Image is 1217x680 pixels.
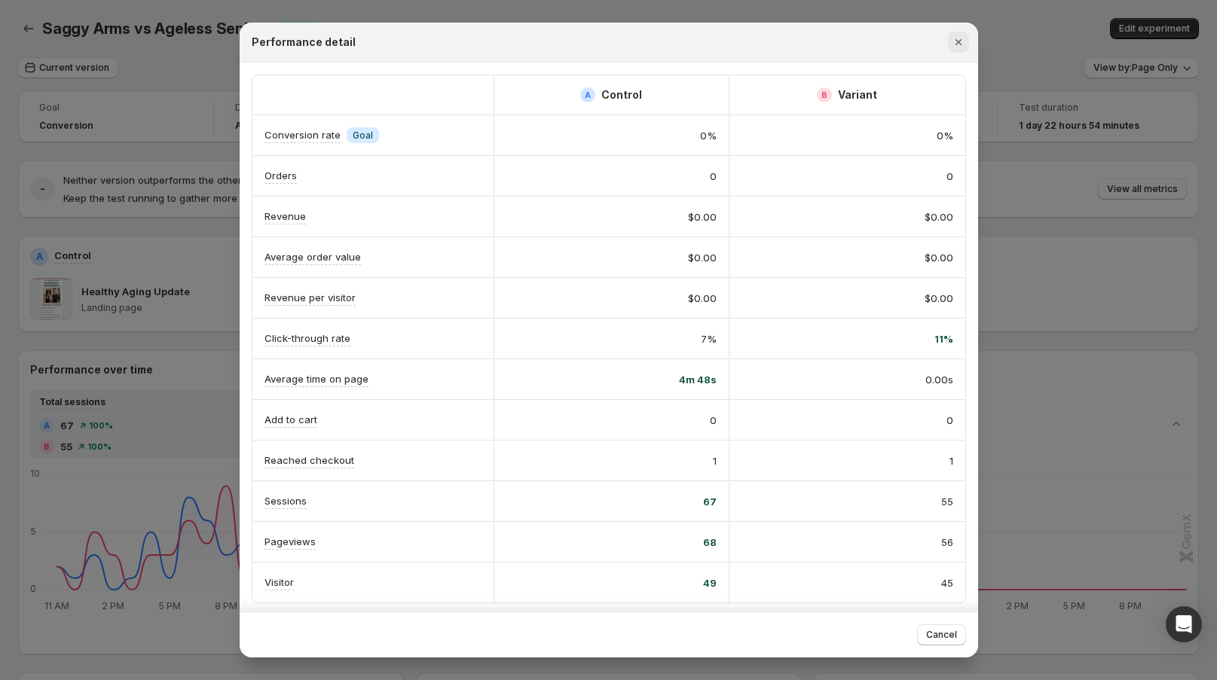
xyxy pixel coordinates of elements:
[703,535,717,550] span: 68
[585,90,591,99] h2: A
[925,209,953,224] span: $0.00
[264,493,307,508] p: Sessions
[688,209,717,224] span: $0.00
[700,128,717,143] span: 0%
[701,331,717,346] span: 7%
[925,372,953,387] span: 0.00s
[934,331,953,346] span: 11%
[925,250,953,265] span: $0.00
[925,291,953,306] span: $0.00
[1166,606,1202,642] div: Open Intercom Messenger
[264,534,316,549] p: Pageviews
[703,494,717,509] span: 67
[710,413,717,428] span: 0
[917,624,966,645] button: Cancel
[926,629,957,641] span: Cancel
[264,249,361,264] p: Average order value
[946,413,953,428] span: 0
[713,453,717,468] span: 1
[821,90,827,99] h2: B
[264,412,317,427] p: Add to cart
[710,169,717,184] span: 0
[948,32,969,53] button: Close
[703,575,717,590] span: 49
[264,290,356,305] p: Revenue per visitor
[941,535,953,550] span: 56
[679,372,717,387] span: 4m 48s
[264,331,350,346] p: Click-through rate
[353,130,373,142] span: Goal
[264,209,306,224] p: Revenue
[688,291,717,306] span: $0.00
[949,453,953,468] span: 1
[937,128,953,143] span: 0%
[838,87,877,102] h2: Variant
[264,168,297,183] p: Orders
[264,371,368,386] p: Average time on page
[601,87,642,102] h2: Control
[252,35,356,50] h2: Performance detail
[264,127,341,142] p: Conversion rate
[264,575,294,590] p: Visitor
[941,494,953,509] span: 55
[946,169,953,184] span: 0
[688,250,717,265] span: $0.00
[941,575,953,590] span: 45
[264,453,354,468] p: Reached checkout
